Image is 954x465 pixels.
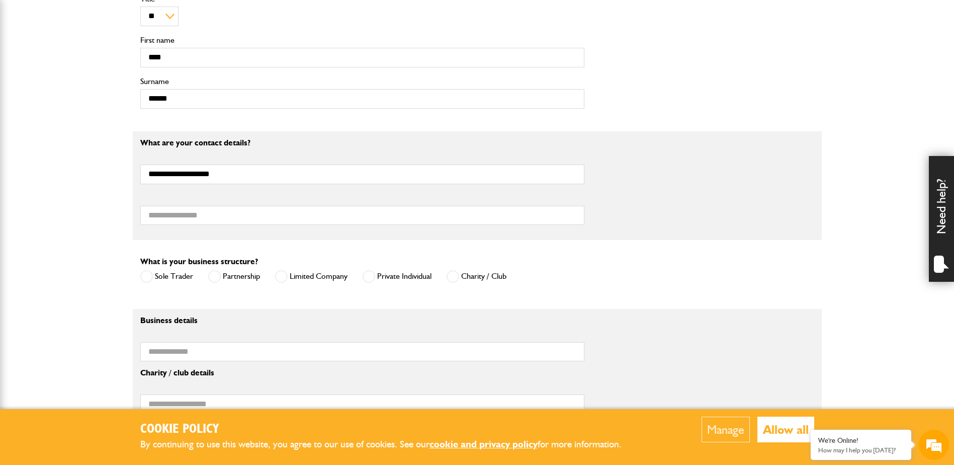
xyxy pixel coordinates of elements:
[13,152,184,175] input: Enter your phone number
[818,436,904,445] div: We're Online!
[140,369,584,377] p: Charity / club details
[140,77,584,86] label: Surname
[429,438,538,450] a: cookie and privacy policy
[165,5,189,29] div: Minimize live chat window
[17,56,42,70] img: d_20077148190_company_1631870298795_20077148190
[13,93,184,115] input: Enter your last name
[702,417,750,442] button: Manage
[137,310,183,324] em: Start Chat
[275,270,348,283] label: Limited Company
[447,270,506,283] label: Charity / Club
[140,36,584,44] label: First name
[140,317,584,325] p: Business details
[13,182,184,301] textarea: Type your message and hit 'Enter'
[208,270,260,283] label: Partnership
[140,270,193,283] label: Sole Trader
[929,156,954,282] div: Need help?
[140,258,258,266] label: What is your business structure?
[140,139,584,147] p: What are your contact details?
[757,417,814,442] button: Allow all
[140,437,638,452] p: By continuing to use this website, you agree to our use of cookies. See our for more information.
[13,123,184,145] input: Enter your email address
[818,446,904,454] p: How may I help you today?
[52,56,169,69] div: Chat with us now
[363,270,431,283] label: Private Individual
[140,422,638,437] h2: Cookie Policy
